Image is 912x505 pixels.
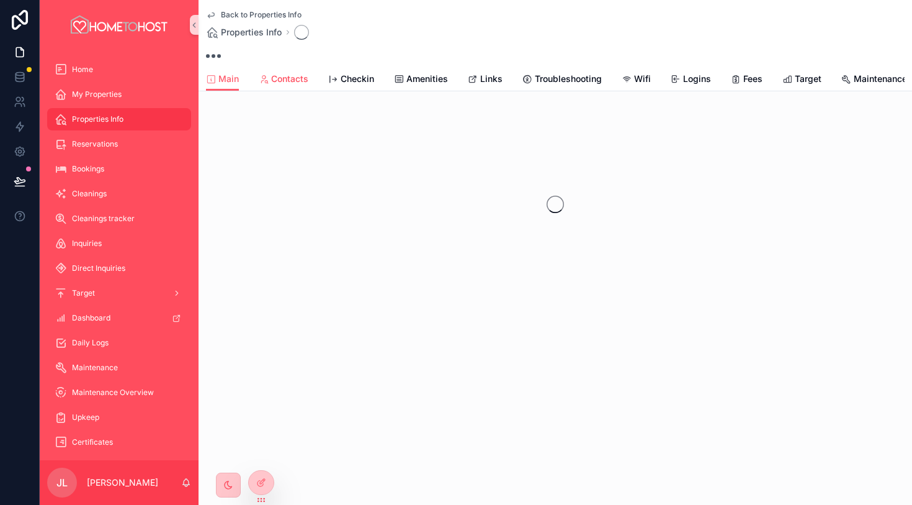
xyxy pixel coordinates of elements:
[72,114,123,124] span: Properties Info
[87,476,158,489] p: [PERSON_NAME]
[406,73,448,85] span: Amenities
[72,288,95,298] span: Target
[72,214,135,224] span: Cleanings tracker
[634,73,651,85] span: Wifi
[218,73,239,85] span: Main
[47,207,191,230] a: Cleanings tracker
[47,58,191,81] a: Home
[72,65,93,75] span: Home
[683,73,711,85] span: Logins
[468,68,503,93] a: Links
[40,50,199,460] div: scrollable content
[480,73,503,85] span: Links
[854,73,907,85] span: Maintenance
[72,388,154,398] span: Maintenance Overview
[47,108,191,130] a: Properties Info
[731,68,762,93] a: Fees
[743,73,762,85] span: Fees
[47,332,191,354] a: Daily Logs
[535,73,602,85] span: Troubleshooting
[47,357,191,379] a: Maintenance
[206,26,282,39] a: Properties Info
[47,133,191,155] a: Reservations
[72,437,113,447] span: Certificates
[72,363,118,373] span: Maintenance
[72,239,102,248] span: Inquiries
[47,83,191,106] a: My Properties
[795,73,821,85] span: Target
[72,89,122,99] span: My Properties
[72,189,107,199] span: Cleanings
[72,164,104,174] span: Bookings
[72,263,125,273] span: Direct Inquiries
[47,183,191,205] a: Cleanings
[206,10,302,20] a: Back to Properties Info
[47,431,191,453] a: Certificates
[328,68,374,93] a: Checkin
[394,68,448,93] a: Amenities
[72,313,110,323] span: Dashboard
[671,68,711,93] a: Logins
[221,26,282,39] span: Properties Info
[47,381,191,404] a: Maintenance Overview
[72,412,99,422] span: Upkeep
[622,68,651,93] a: Wifi
[47,406,191,429] a: Upkeep
[782,68,821,93] a: Target
[47,158,191,180] a: Bookings
[47,282,191,304] a: Target
[72,139,118,149] span: Reservations
[841,68,907,93] a: Maintenance
[271,73,308,85] span: Contacts
[47,257,191,280] a: Direct Inquiries
[341,73,374,85] span: Checkin
[206,68,239,91] a: Main
[522,68,602,93] a: Troubleshooting
[221,10,302,20] span: Back to Properties Info
[259,68,308,93] a: Contacts
[72,338,109,348] span: Daily Logs
[47,232,191,255] a: Inquiries
[56,475,68,490] span: JL
[69,15,169,35] img: App logo
[47,307,191,329] a: Dashboard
